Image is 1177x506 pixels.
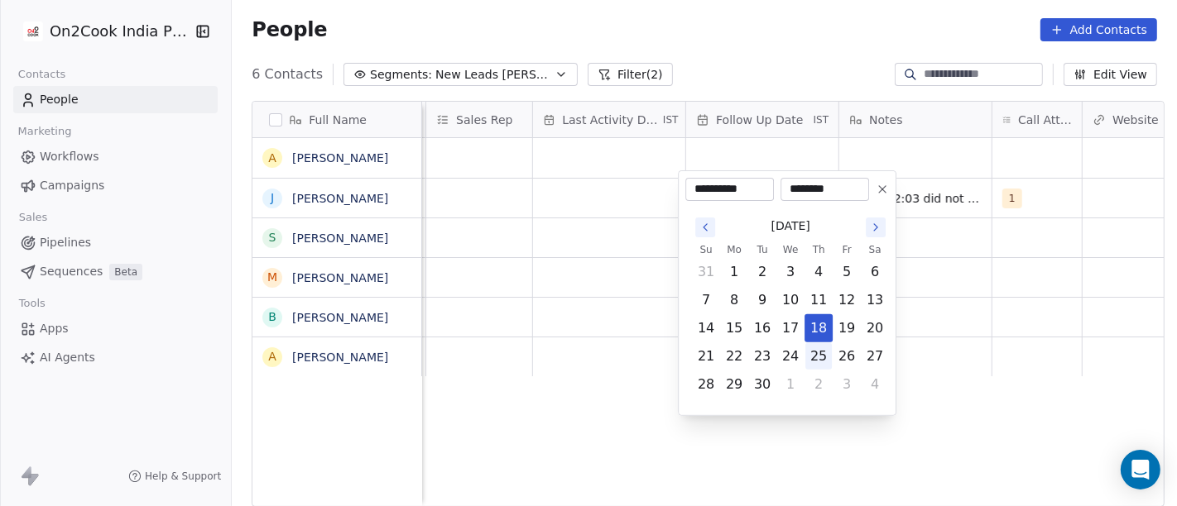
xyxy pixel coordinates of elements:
button: Sunday, September 14th, 2025 [693,315,719,341]
button: Monday, September 1st, 2025 [721,259,747,285]
button: Friday, September 12th, 2025 [834,287,860,313]
button: Thursday, October 2nd, 2025 [805,371,832,398]
button: Wednesday, October 1st, 2025 [777,371,804,398]
button: Wednesday, September 17th, 2025 [777,315,804,341]
button: Tuesday, September 30th, 2025 [749,371,776,398]
button: Tuesday, September 9th, 2025 [749,287,776,313]
th: Saturday [861,241,889,258]
button: Wednesday, September 3rd, 2025 [777,259,804,285]
th: Monday [720,241,748,258]
button: Sunday, August 31st, 2025 [693,259,719,285]
button: Thursday, September 25th, 2025 [805,343,832,370]
button: Monday, September 15th, 2025 [721,315,747,341]
th: Sunday [692,241,720,258]
button: Tuesday, September 2nd, 2025 [749,259,776,285]
button: Sunday, September 21st, 2025 [693,343,719,370]
button: Go to the Previous Month [695,217,715,237]
button: Tuesday, September 23rd, 2025 [749,343,776,370]
button: Saturday, October 4th, 2025 [862,371,888,398]
table: September 2025 [692,241,889,399]
th: Wednesday [776,241,805,258]
span: [DATE] [771,217,810,235]
button: Friday, September 26th, 2025 [834,343,860,370]
button: Thursday, September 4th, 2025 [805,259,832,285]
button: Friday, September 5th, 2025 [834,259,860,285]
button: Saturday, September 13th, 2025 [862,287,888,313]
th: Thursday [805,241,833,258]
button: Saturday, September 20th, 2025 [862,315,888,341]
button: Sunday, September 7th, 2025 [693,287,719,313]
th: Tuesday [748,241,776,258]
th: Friday [833,241,861,258]
button: Friday, October 3rd, 2025 [834,371,860,398]
button: Wednesday, September 24th, 2025 [777,343,804,370]
button: Monday, September 8th, 2025 [721,287,747,313]
button: Wednesday, September 10th, 2025 [777,287,804,313]
button: Monday, September 22nd, 2025 [721,343,747,370]
button: Tuesday, September 16th, 2025 [749,315,776,341]
button: Saturday, September 27th, 2025 [862,343,888,370]
button: Friday, September 19th, 2025 [834,315,860,341]
button: Monday, September 29th, 2025 [721,371,747,398]
button: Today, Thursday, September 18th, 2025, selected [805,315,832,341]
button: Saturday, September 6th, 2025 [862,259,888,285]
button: Go to the Next Month [866,217,886,237]
button: Sunday, September 28th, 2025 [693,371,719,398]
button: Thursday, September 11th, 2025 [805,287,832,313]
